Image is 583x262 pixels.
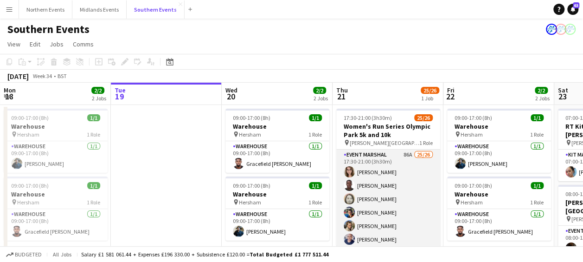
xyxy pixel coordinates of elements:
[233,182,270,189] span: 09:00-17:00 (8h)
[4,38,24,50] a: View
[224,91,237,102] span: 20
[530,199,544,206] span: 1 Role
[344,114,392,121] span: 17:30-21:00 (3h30m)
[447,177,551,241] app-job-card: 09:00-17:00 (8h)1/1Warehouse Hersham1 RoleWarehouse1/109:00-17:00 (8h)Gracefield [PERSON_NAME]
[558,86,568,94] span: Sat
[17,131,39,138] span: Hersham
[350,139,419,146] span: [PERSON_NAME][GEOGRAPHIC_DATA], [STREET_ADDRESS]
[308,199,322,206] span: 1 Role
[4,109,108,173] app-job-card: 09:00-17:00 (8h)1/1Warehouse Hersham1 RoleWarehouse1/109:00-17:00 (8h)[PERSON_NAME]
[573,2,579,8] span: 63
[4,177,108,241] app-job-card: 09:00-17:00 (8h)1/1Warehouse Hersham1 RoleWarehouse1/109:00-17:00 (8h)Gracefield [PERSON_NAME]
[225,86,237,94] span: Wed
[239,199,261,206] span: Hersham
[530,131,544,138] span: 1 Role
[4,190,108,198] h3: Warehouse
[4,209,108,241] app-card-role: Warehouse1/109:00-17:00 (8h)Gracefield [PERSON_NAME]
[421,95,439,102] div: 1 Job
[555,24,566,35] app-user-avatar: RunThrough Events
[58,72,67,79] div: BST
[7,40,20,48] span: View
[567,4,578,15] a: 63
[336,109,440,246] app-job-card: 17:30-21:00 (3h30m)25/26Women's Run Series Olympic Park 5k and 10k [PERSON_NAME][GEOGRAPHIC_DATA]...
[557,91,568,102] span: 23
[11,114,49,121] span: 09:00-17:00 (8h)
[73,40,94,48] span: Comms
[309,114,322,121] span: 1/1
[7,22,90,36] h1: Southern Events
[7,72,29,81] div: [DATE]
[447,86,455,94] span: Fri
[336,122,440,139] h3: Women's Run Series Olympic Park 5k and 10k
[239,131,261,138] span: Hersham
[535,95,550,102] div: 2 Jobs
[455,182,492,189] span: 09:00-17:00 (8h)
[421,87,439,94] span: 25/26
[535,87,548,94] span: 2/2
[447,209,551,241] app-card-role: Warehouse1/109:00-17:00 (8h)Gracefield [PERSON_NAME]
[447,122,551,131] h3: Warehouse
[46,38,67,50] a: Jobs
[11,182,49,189] span: 09:00-17:00 (8h)
[92,95,106,102] div: 2 Jobs
[4,141,108,173] app-card-role: Warehouse1/109:00-17:00 (8h)[PERSON_NAME]
[225,190,329,198] h3: Warehouse
[91,87,104,94] span: 2/2
[414,114,433,121] span: 25/26
[455,114,492,121] span: 09:00-17:00 (8h)
[564,24,576,35] app-user-avatar: RunThrough Events
[308,131,322,138] span: 1 Role
[127,0,185,19] button: Southern Events
[81,251,328,258] div: Salary £1 581 061.44 + Expenses £196 330.00 + Subsistence £120.00 =
[461,131,483,138] span: Hersham
[447,190,551,198] h3: Warehouse
[31,72,54,79] span: Week 34
[446,91,455,102] span: 22
[546,24,557,35] app-user-avatar: RunThrough Events
[4,122,108,131] h3: Warehouse
[87,131,100,138] span: 1 Role
[225,177,329,241] app-job-card: 09:00-17:00 (8h)1/1Warehouse Hersham1 RoleWarehouse1/109:00-17:00 (8h)[PERSON_NAME]
[225,141,329,173] app-card-role: Warehouse1/109:00-17:00 (8h)Gracefield [PERSON_NAME]
[447,141,551,173] app-card-role: Warehouse1/109:00-17:00 (8h)[PERSON_NAME]
[5,249,43,260] button: Budgeted
[419,139,433,146] span: 1 Role
[26,38,44,50] a: Edit
[447,109,551,173] app-job-card: 09:00-17:00 (8h)1/1Warehouse Hersham1 RoleWarehouse1/109:00-17:00 (8h)[PERSON_NAME]
[15,251,42,258] span: Budgeted
[250,251,328,258] span: Total Budgeted £1 777 511.44
[87,199,100,206] span: 1 Role
[531,114,544,121] span: 1/1
[17,199,39,206] span: Hersham
[30,40,40,48] span: Edit
[113,91,126,102] span: 19
[2,91,16,102] span: 18
[87,182,100,189] span: 1/1
[336,86,348,94] span: Thu
[87,114,100,121] span: 1/1
[19,0,72,19] button: Northern Events
[313,87,326,94] span: 2/2
[225,122,329,131] h3: Warehouse
[314,95,328,102] div: 2 Jobs
[225,109,329,173] app-job-card: 09:00-17:00 (8h)1/1Warehouse Hersham1 RoleWarehouse1/109:00-17:00 (8h)Gracefield [PERSON_NAME]
[72,0,127,19] button: Midlands Events
[225,209,329,241] app-card-role: Warehouse1/109:00-17:00 (8h)[PERSON_NAME]
[461,199,483,206] span: Hersham
[233,114,270,121] span: 09:00-17:00 (8h)
[335,91,348,102] span: 21
[50,40,64,48] span: Jobs
[69,38,97,50] a: Comms
[4,86,16,94] span: Mon
[51,251,73,258] span: All jobs
[115,86,126,94] span: Tue
[309,182,322,189] span: 1/1
[531,182,544,189] span: 1/1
